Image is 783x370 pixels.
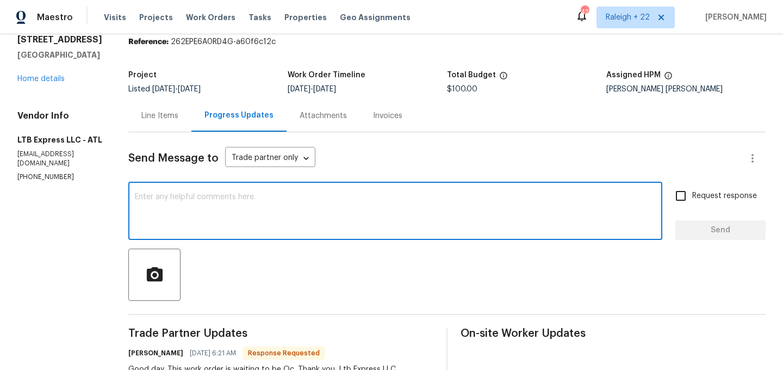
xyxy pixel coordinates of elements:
p: [EMAIL_ADDRESS][DOMAIN_NAME] [17,150,102,168]
h5: Project [128,71,157,79]
h5: Work Order Timeline [288,71,365,79]
span: Properties [284,12,327,23]
span: Raleigh + 22 [606,12,650,23]
span: [PERSON_NAME] [701,12,767,23]
span: [DATE] [313,85,336,93]
span: - [152,85,201,93]
div: Attachments [300,110,347,121]
h5: Total Budget [447,71,496,79]
h5: LTB Express LLC - ATL [17,134,102,145]
a: Home details [17,75,65,83]
div: Progress Updates [204,110,274,121]
p: [PHONE_NUMBER] [17,172,102,182]
span: Request response [692,190,757,202]
h5: [GEOGRAPHIC_DATA] [17,50,102,60]
span: [DATE] 6:21 AM [190,348,236,359]
span: Send Message to [128,153,219,164]
span: On-site Worker Updates [461,328,766,339]
span: $100.00 [447,85,477,93]
h6: [PERSON_NAME] [128,348,183,359]
span: The hpm assigned to this work order. [664,71,673,85]
span: Tasks [248,14,271,21]
span: Response Requested [244,348,324,359]
h5: Assigned HPM [606,71,661,79]
span: [DATE] [288,85,310,93]
span: Visits [104,12,126,23]
div: Invoices [373,110,402,121]
div: Line Items [141,110,178,121]
div: Trade partner only [225,150,315,168]
span: Maestro [37,12,73,23]
div: [PERSON_NAME] [PERSON_NAME] [606,85,766,93]
span: [DATE] [152,85,175,93]
div: 262EPE6A0RD4G-a60f6c12c [128,36,766,47]
span: The total cost of line items that have been proposed by Opendoor. This sum includes line items th... [499,71,508,85]
span: - [288,85,336,93]
span: Projects [139,12,173,23]
b: Reference: [128,38,169,46]
h4: Vendor Info [17,110,102,121]
span: Listed [128,85,201,93]
h2: [STREET_ADDRESS] [17,34,102,45]
span: [DATE] [178,85,201,93]
span: Work Orders [186,12,235,23]
div: 423 [581,7,588,17]
span: Trade Partner Updates [128,328,433,339]
span: Geo Assignments [340,12,411,23]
